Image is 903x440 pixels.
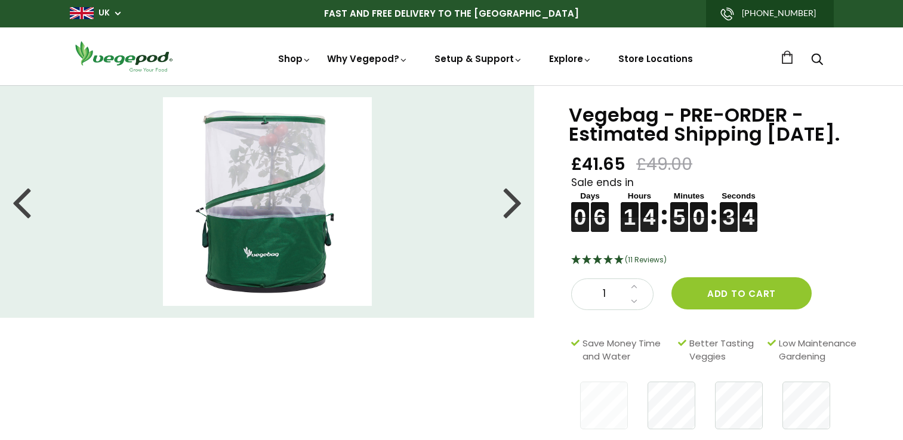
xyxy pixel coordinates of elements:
span: £49.00 [636,153,692,175]
a: Setup & Support [434,52,523,65]
h1: Vegebag - PRE-ORDER - Estimated Shipping [DATE]. [569,106,873,144]
figure: 0 [571,202,589,217]
a: Increase quantity by 1 [627,279,641,295]
img: gb_large.png [70,7,94,19]
span: Save Money Time and Water [583,337,672,364]
button: Add to cart [671,277,812,309]
div: 4.91 Stars - 11 Reviews [571,253,873,268]
span: 1 [584,286,624,302]
img: Vegepod [70,39,177,73]
figure: 0 [690,202,708,217]
a: Search [811,54,823,67]
a: Store Locations [618,52,693,65]
a: Decrease quantity by 1 [627,294,641,309]
img: Vegebag - PRE-ORDER - Estimated Shipping August 20th. [163,97,372,306]
a: Why Vegepod? [327,52,408,65]
span: Low Maintenance Gardening [779,337,867,364]
div: Sale ends in [571,175,873,233]
a: Shop [278,52,312,65]
span: 4.91 Stars - 11 Reviews [625,255,667,265]
a: UK [98,7,110,19]
span: £41.65 [571,153,625,175]
span: Better Tasting Veggies [689,337,761,364]
a: Explore [549,52,592,65]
